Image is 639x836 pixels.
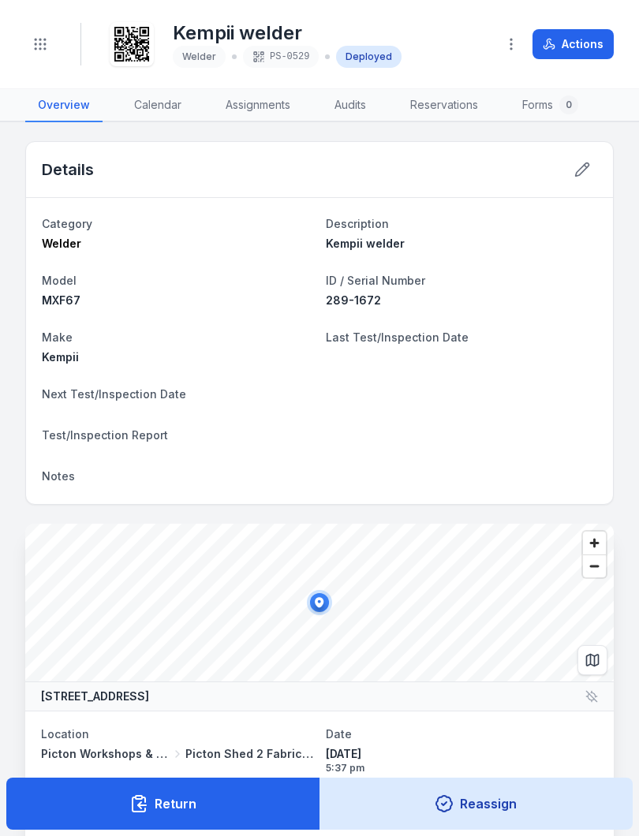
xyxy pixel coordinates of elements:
[41,746,170,762] span: Picton Workshops & Bays
[42,428,168,442] span: Test/Inspection Report
[326,237,405,250] span: Kempii welder
[173,21,402,46] h1: Kempii welder
[182,50,216,62] span: Welder
[322,89,379,122] a: Audits
[42,159,94,181] h2: Details
[532,29,614,59] button: Actions
[559,95,578,114] div: 0
[25,29,55,59] button: Toggle navigation
[326,330,469,344] span: Last Test/Inspection Date
[25,524,614,681] canvas: Map
[583,532,606,554] button: Zoom in
[398,89,491,122] a: Reservations
[185,746,314,762] span: Picton Shed 2 Fabrication Shop
[41,689,149,704] strong: [STREET_ADDRESS]
[326,274,425,287] span: ID / Serial Number
[41,746,313,762] a: Picton Workshops & BaysPicton Shed 2 Fabrication Shop
[42,293,80,307] span: MXF67
[213,89,303,122] a: Assignments
[42,469,75,483] span: Notes
[243,46,319,68] div: PS-0529
[42,330,73,344] span: Make
[6,778,320,830] button: Return
[326,746,598,762] span: [DATE]
[121,89,194,122] a: Calendar
[583,554,606,577] button: Zoom out
[319,778,633,830] button: Reassign
[25,89,103,122] a: Overview
[326,762,598,774] span: 5:37 pm
[326,293,381,307] span: 289-1672
[42,274,77,287] span: Model
[42,350,79,364] span: Kempii
[326,746,598,774] time: 5/8/2025, 5:37:26 pm
[336,46,402,68] div: Deployed
[326,727,352,741] span: Date
[42,387,186,401] span: Next Test/Inspection Date
[41,727,89,741] span: Location
[326,217,389,230] span: Description
[42,237,81,250] span: Welder
[42,217,92,230] span: Category
[510,89,591,122] a: Forms0
[577,645,607,675] button: Switch to Map View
